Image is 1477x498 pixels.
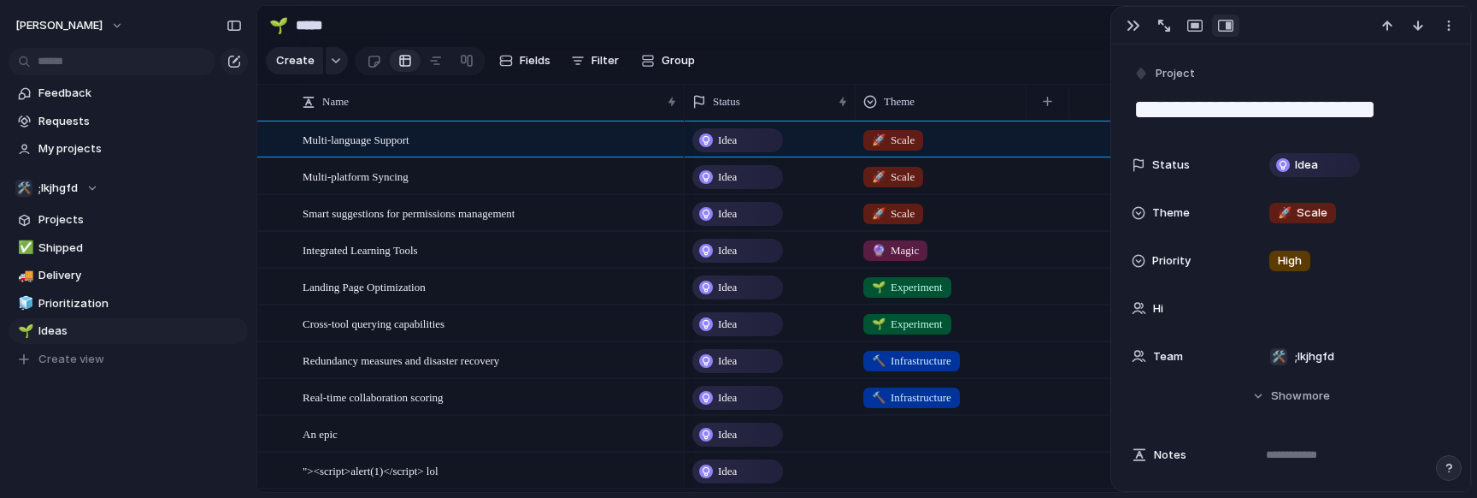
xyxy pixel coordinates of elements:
[1156,65,1195,82] span: Project
[303,166,409,186] span: Multi-platform Syncing
[15,295,32,312] button: 🧊
[15,323,32,340] button: 🌱
[1270,348,1287,365] div: 🛠️
[872,317,886,330] span: 🌱
[718,169,737,186] span: Idea
[1295,348,1334,365] span: ;lkjhgfd
[633,47,703,74] button: Group
[38,113,242,130] span: Requests
[9,347,248,372] button: Create view
[38,85,242,102] span: Feedback
[1278,205,1292,219] span: 🚀
[303,387,444,406] span: Real-time collaboration scoring
[872,316,943,333] span: Experiment
[38,351,104,368] span: Create view
[872,391,886,404] span: 🔨
[303,240,418,259] span: Integrated Learning Tools
[884,93,915,110] span: Theme
[303,350,499,370] span: Redundancy measures and disaster recovery
[18,322,30,341] div: 🌱
[1130,62,1200,86] button: Project
[38,180,78,197] span: ;lkjhgfd
[1278,252,1302,270] span: High
[9,136,248,162] a: My projects
[18,293,30,313] div: 🧊
[872,132,915,149] span: Scale
[18,238,30,258] div: ✅
[718,242,737,259] span: Idea
[269,14,288,37] div: 🌱
[18,266,30,286] div: 🚚
[1303,388,1330,405] span: more
[303,313,444,333] span: Cross-tool querying capabilities
[872,281,886,293] span: 🌱
[1154,447,1186,464] span: Notes
[872,389,951,406] span: Infrastructure
[872,353,951,370] span: Infrastructure
[1278,205,1327,222] span: Scale
[15,180,32,197] div: 🛠️
[718,463,737,480] span: Idea
[38,295,242,312] span: Prioritization
[38,323,242,340] span: Ideas
[1152,157,1190,174] span: Status
[9,80,248,106] a: Feedback
[718,132,737,149] span: Idea
[9,207,248,233] a: Projects
[872,170,886,183] span: 🚀
[276,52,315,69] span: Create
[303,276,426,296] span: Landing Page Optimization
[15,267,32,284] button: 🚚
[872,169,915,186] span: Scale
[38,267,242,284] span: Delivery
[1132,381,1450,412] button: Showmore
[303,424,338,443] span: An epic
[718,426,737,443] span: Idea
[520,52,550,69] span: Fields
[872,205,915,222] span: Scale
[713,93,740,110] span: Status
[718,205,737,222] span: Idea
[265,12,292,39] button: 🌱
[9,318,248,344] a: 🌱Ideas
[872,279,943,296] span: Experiment
[872,207,886,220] span: 🚀
[1152,252,1191,270] span: Priority
[303,129,409,149] span: Multi-language Support
[9,263,248,288] a: 🚚Delivery
[15,17,103,34] span: [PERSON_NAME]
[9,109,248,134] a: Requests
[266,47,323,74] button: Create
[718,353,737,370] span: Idea
[9,291,248,317] a: 🧊Prioritization
[1153,348,1183,365] span: Team
[492,47,557,74] button: Fields
[872,133,886,146] span: 🚀
[1153,300,1163,317] span: Hi
[591,52,619,69] span: Filter
[38,140,242,157] span: My projects
[9,175,248,201] button: 🛠️;lkjhgfd
[872,354,886,367] span: 🔨
[718,316,737,333] span: Idea
[564,47,626,74] button: Filter
[1295,157,1318,174] span: Idea
[38,240,242,257] span: Shipped
[718,389,737,406] span: Idea
[303,460,438,480] span: "><script>alert(1)</script> lol
[1152,205,1190,222] span: Theme
[872,242,919,259] span: Magic
[15,240,32,257] button: ✅
[9,235,248,261] a: ✅Shipped
[38,211,242,228] span: Projects
[718,279,737,296] span: Idea
[322,93,349,110] span: Name
[872,244,886,257] span: 🔮
[8,12,132,39] button: [PERSON_NAME]
[303,203,515,222] span: Smart suggestions for permissions management
[662,52,695,69] span: Group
